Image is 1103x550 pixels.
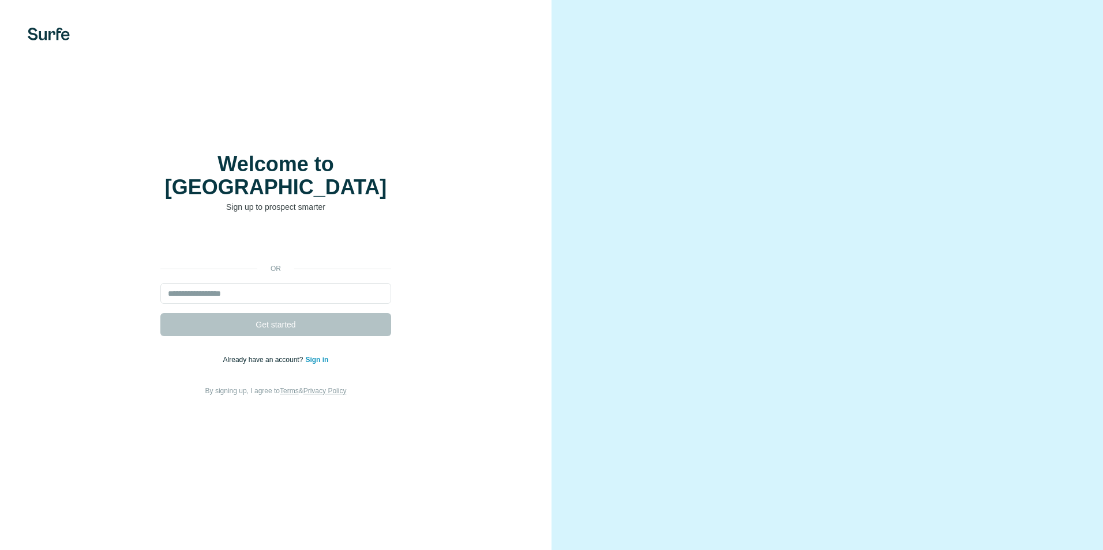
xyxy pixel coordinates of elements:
img: Surfe's logo [28,28,70,40]
h1: Welcome to [GEOGRAPHIC_DATA] [160,153,391,199]
iframe: Bouton "Se connecter avec Google" [155,230,397,255]
span: Already have an account? [223,356,306,364]
p: Sign up to prospect smarter [160,201,391,213]
a: Sign in [305,356,328,364]
p: or [257,263,294,274]
span: By signing up, I agree to & [205,387,347,395]
a: Terms [280,387,299,395]
a: Privacy Policy [303,387,347,395]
